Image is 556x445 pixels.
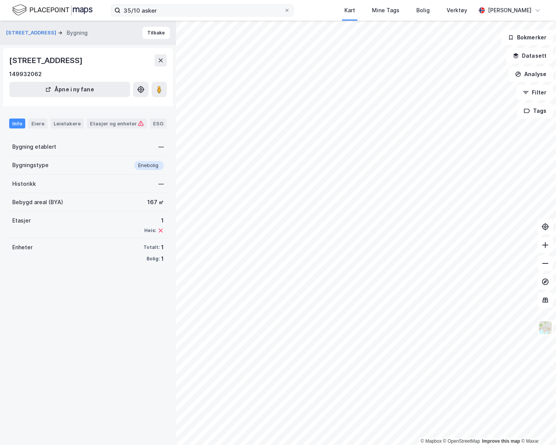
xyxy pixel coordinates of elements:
a: Mapbox [421,439,442,444]
div: Bolig: [147,256,160,262]
button: Datasett [506,48,553,63]
div: Bolig [416,6,430,15]
div: ESG [150,119,166,128]
button: Bokmerker [501,30,553,45]
input: Søk på adresse, matrikkel, gårdeiere, leietakere eller personer [121,5,284,16]
iframe: Chat Widget [518,408,556,445]
a: Improve this map [482,439,520,444]
div: Leietakere [51,119,84,128]
a: OpenStreetMap [443,439,480,444]
button: Filter [516,85,553,100]
div: [PERSON_NAME] [488,6,532,15]
div: [STREET_ADDRESS] [9,54,84,67]
div: Etasjer og enheter [90,120,144,127]
img: Z [538,320,553,335]
div: 149932062 [9,70,42,79]
div: 1 [161,254,164,263]
div: Mine Tags [372,6,399,15]
div: 1 [161,243,164,252]
div: Eiere [28,119,47,128]
div: 167 ㎡ [147,198,164,207]
button: Tilbake [142,27,170,39]
div: Historikk [12,179,36,188]
button: Analyse [509,67,553,82]
div: Heis: [144,227,156,234]
div: Kart [344,6,355,15]
div: Totalt: [143,244,160,250]
div: Info [9,119,25,128]
div: — [158,179,164,188]
button: Åpne i ny fane [9,82,130,97]
div: Verktøy [447,6,467,15]
div: Enheter [12,243,33,252]
img: logo.f888ab2527a4732fd821a326f86c7f29.svg [12,3,93,17]
div: 1 [144,216,164,225]
button: Tags [517,103,553,119]
div: Bebygd areal (BYA) [12,198,63,207]
button: [STREET_ADDRESS] [6,29,58,37]
div: Bygning etablert [12,142,56,151]
div: Bygning [67,28,88,37]
div: Etasjer [12,216,31,225]
div: Bygningstype [12,161,49,170]
div: — [158,142,164,151]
